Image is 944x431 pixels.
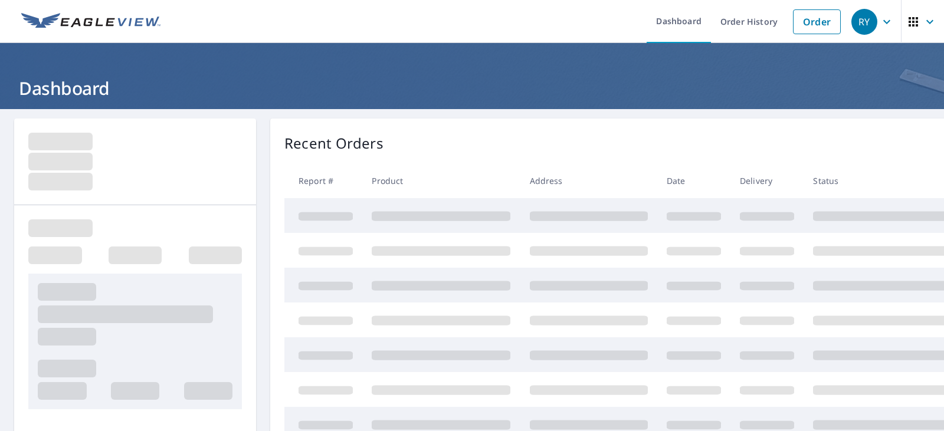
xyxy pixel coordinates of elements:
th: Report # [284,163,362,198]
img: EV Logo [21,13,160,31]
th: Delivery [730,163,804,198]
th: Date [657,163,730,198]
a: Order [793,9,841,34]
p: Recent Orders [284,133,383,154]
h1: Dashboard [14,76,930,100]
th: Product [362,163,520,198]
div: RY [851,9,877,35]
th: Address [520,163,657,198]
